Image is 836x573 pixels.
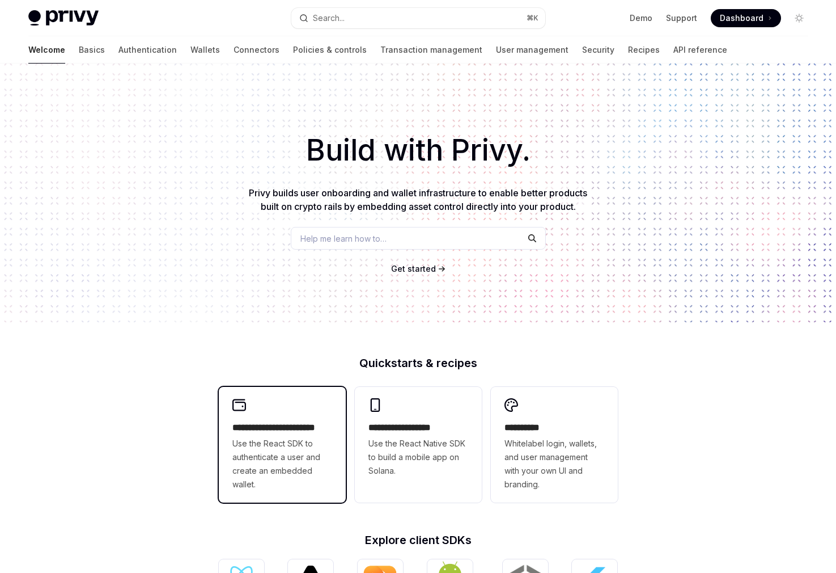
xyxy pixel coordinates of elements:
[628,36,660,64] a: Recipes
[355,387,482,503] a: **** **** **** ***Use the React Native SDK to build a mobile app on Solana.
[219,534,618,546] h2: Explore client SDKs
[190,36,220,64] a: Wallets
[504,437,604,491] span: Whitelabel login, wallets, and user management with your own UI and branding.
[673,36,727,64] a: API reference
[711,9,781,27] a: Dashboard
[496,36,568,64] a: User management
[391,263,436,275] a: Get started
[293,36,367,64] a: Policies & controls
[527,14,538,23] span: ⌘ K
[79,36,105,64] a: Basics
[790,9,808,27] button: Toggle dark mode
[219,357,618,369] h2: Quickstarts & recipes
[28,36,65,64] a: Welcome
[491,387,618,503] a: **** *****Whitelabel login, wallets, and user management with your own UI and branding.
[18,128,818,172] h1: Build with Privy.
[391,264,436,273] span: Get started
[291,8,545,28] button: Open search
[300,233,387,245] span: Help me learn how to…
[249,187,587,212] span: Privy builds user onboarding and wallet infrastructure to enable better products built on crypto ...
[232,437,332,491] span: Use the React SDK to authenticate a user and create an embedded wallet.
[720,12,763,24] span: Dashboard
[630,12,652,24] a: Demo
[313,11,345,25] div: Search...
[582,36,614,64] a: Security
[118,36,177,64] a: Authentication
[380,36,482,64] a: Transaction management
[28,10,99,26] img: light logo
[666,12,697,24] a: Support
[234,36,279,64] a: Connectors
[368,437,468,478] span: Use the React Native SDK to build a mobile app on Solana.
